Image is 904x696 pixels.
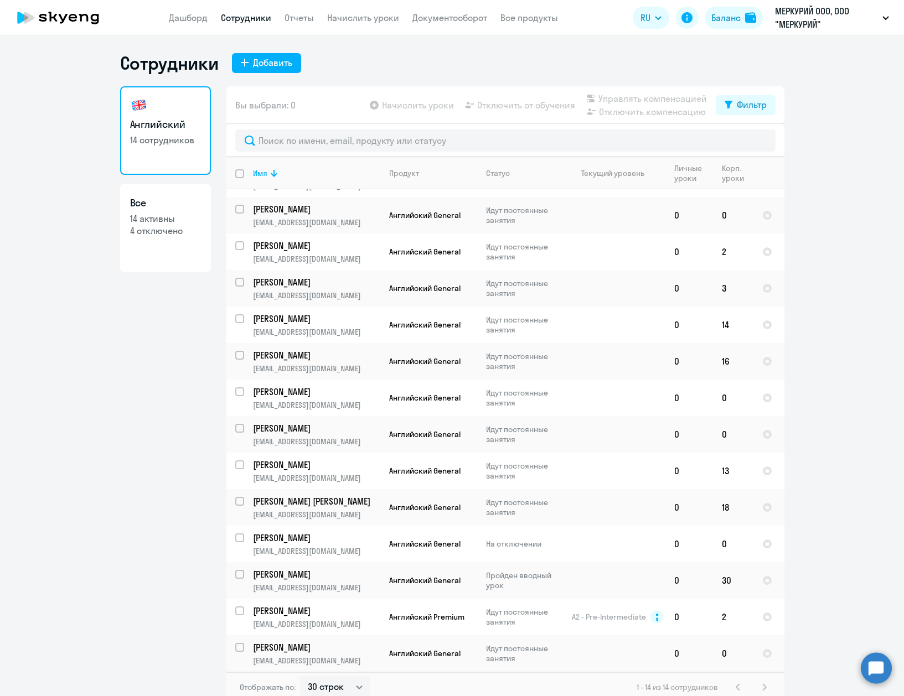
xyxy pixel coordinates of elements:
td: 0 [665,562,713,599]
p: Идут постоянные занятия [486,607,562,627]
div: Баланс [711,11,741,24]
p: На отключении [486,539,562,549]
span: Английский General [389,648,461,658]
p: [PERSON_NAME] [253,240,378,252]
p: МЕРКУРИЙ ООО, ООО "МЕРКУРИЙ" [775,4,878,31]
div: Имя [253,168,267,178]
p: 14 активны [130,212,201,225]
button: RU [633,7,669,29]
span: Английский General [389,575,461,585]
a: [PERSON_NAME] [253,349,380,361]
button: Балансbalance [705,7,763,29]
p: [PERSON_NAME] [253,568,378,580]
td: 0 [713,526,753,562]
span: Английский General [389,247,461,257]
span: Английский General [389,466,461,476]
img: english [130,96,148,114]
span: Английский General [389,210,461,220]
td: 0 [665,380,713,416]
a: [PERSON_NAME] [253,313,380,325]
div: Текущий уровень [571,168,665,178]
p: Идут постоянные занятия [486,497,562,517]
p: Идут постоянные занятия [486,205,562,225]
div: Фильтр [737,98,767,111]
td: 0 [713,416,753,453]
div: Добавить [253,56,292,69]
p: [EMAIL_ADDRESS][DOMAIN_NAME] [253,363,380,373]
p: [EMAIL_ADDRESS][DOMAIN_NAME] [253,619,380,629]
span: Английский General [389,429,461,439]
td: 0 [665,343,713,380]
p: Идут постоянные занятия [486,242,562,262]
td: 30 [713,562,753,599]
p: Идут постоянные занятия [486,278,562,298]
div: Имя [253,168,380,178]
p: [EMAIL_ADDRESS][DOMAIN_NAME] [253,327,380,337]
a: Дашборд [169,12,208,23]
span: RU [640,11,650,24]
span: 1 - 14 из 14 сотрудников [637,682,718,692]
p: [EMAIL_ADDRESS][DOMAIN_NAME] [253,546,380,556]
p: Идут постоянные занятия [486,351,562,371]
p: [EMAIL_ADDRESS][DOMAIN_NAME] [253,437,380,446]
div: Личные уроки [674,163,712,183]
p: [PERSON_NAME] [253,422,378,434]
span: Английский Premium [389,612,464,622]
div: Корп. уроки [722,163,746,183]
p: [EMAIL_ADDRESS][DOMAIN_NAME] [253,510,380,520]
p: 4 отключено [130,225,201,237]
span: Английский General [389,502,461,512]
p: [EMAIL_ADDRESS][DOMAIN_NAME] [253,400,380,410]
td: 0 [665,489,713,526]
td: 0 [665,599,713,635]
span: Вы выбрали: 0 [235,98,296,112]
p: [PERSON_NAME] [253,532,378,544]
p: [PERSON_NAME] [253,349,378,361]
a: [PERSON_NAME] [253,203,380,215]
div: Статус [486,168,562,178]
td: 3 [713,270,753,307]
h3: Все [130,196,201,210]
a: [PERSON_NAME] [253,532,380,544]
a: [PERSON_NAME] [253,568,380,580]
p: [PERSON_NAME] [253,459,378,471]
p: Идут постоянные занятия [486,643,562,663]
p: Идут постоянные занятия [486,461,562,481]
p: [PERSON_NAME] [253,203,378,215]
p: [EMAIL_ADDRESS][DOMAIN_NAME] [253,656,380,666]
div: Корп. уроки [722,163,753,183]
span: A2 - Pre-Intermediate [572,612,646,622]
span: Английский General [389,393,461,403]
p: Пройден вводный урок [486,570,562,590]
p: [EMAIL_ADDRESS][DOMAIN_NAME] [253,290,380,300]
span: Отображать по: [240,682,296,692]
a: Английский14 сотрудников [120,86,211,175]
span: Английский General [389,283,461,293]
td: 16 [713,343,753,380]
td: 0 [665,453,713,489]
a: [PERSON_NAME] [253,386,380,398]
p: [EMAIL_ADDRESS][DOMAIN_NAME] [253,217,380,227]
td: 0 [665,635,713,672]
h1: Сотрудники [120,52,219,74]
td: 2 [713,233,753,270]
div: Продукт [389,168,477,178]
a: Все продукты [500,12,558,23]
td: 13 [713,453,753,489]
p: Идут постоянные занятия [486,424,562,444]
a: Документооборот [412,12,487,23]
td: 14 [713,307,753,343]
a: [PERSON_NAME] [253,276,380,288]
p: [PERSON_NAME] [253,313,378,325]
p: [EMAIL_ADDRESS][DOMAIN_NAME] [253,473,380,483]
button: МЕРКУРИЙ ООО, ООО "МЕРКУРИЙ" [769,4,895,31]
span: Английский General [389,320,461,330]
td: 0 [713,635,753,672]
p: [PERSON_NAME] [253,276,378,288]
p: [PERSON_NAME] [PERSON_NAME] [253,495,378,507]
p: Идут постоянные занятия [486,315,562,335]
div: Статус [486,168,510,178]
p: [PERSON_NAME] [253,386,378,398]
td: 0 [665,270,713,307]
